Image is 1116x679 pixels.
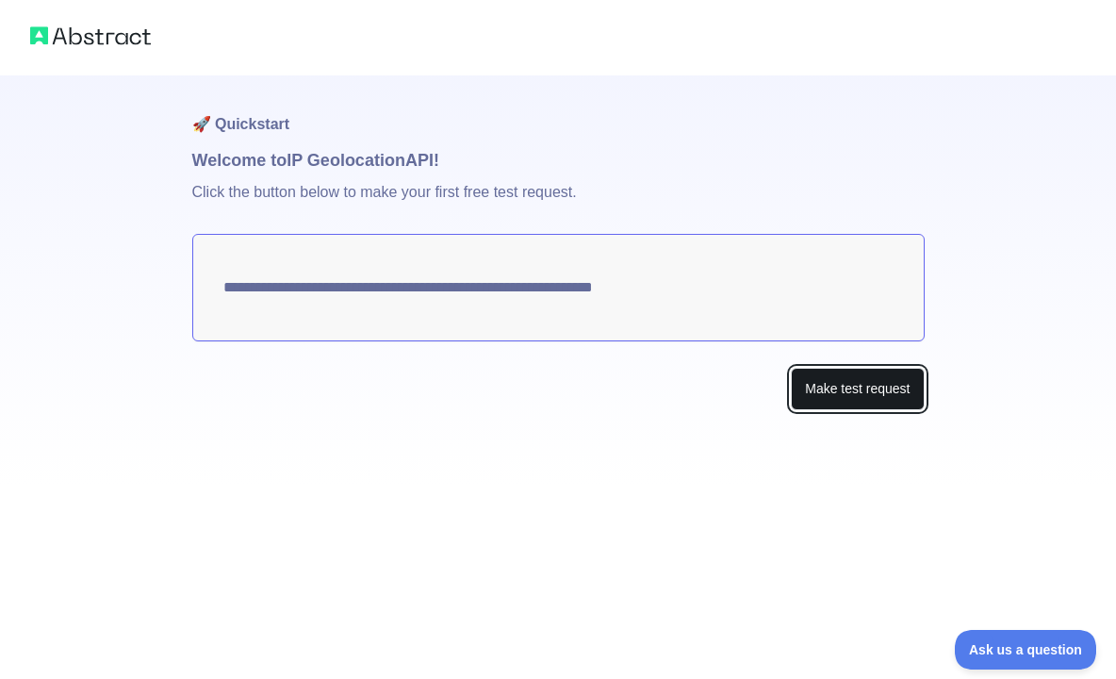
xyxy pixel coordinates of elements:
h1: Welcome to IP Geolocation API! [192,147,925,174]
h1: 🚀 Quickstart [192,75,925,147]
iframe: Toggle Customer Support [955,630,1097,670]
p: Click the button below to make your first free test request. [192,174,925,234]
img: Abstract logo [30,23,151,49]
button: Make test request [791,368,924,410]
